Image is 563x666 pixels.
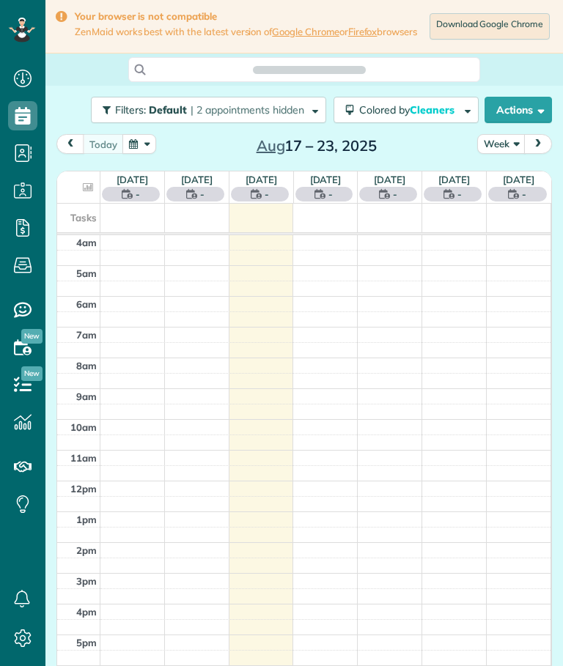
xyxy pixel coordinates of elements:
[310,174,342,185] a: [DATE]
[83,134,124,154] button: today
[328,187,333,201] span: -
[76,267,97,279] span: 5am
[76,391,97,402] span: 9am
[115,103,146,116] span: Filters:
[56,134,84,154] button: prev
[334,97,479,123] button: Colored byCleaners
[477,134,526,154] button: Week
[76,544,97,556] span: 2pm
[76,360,97,371] span: 8am
[76,237,97,248] span: 4am
[76,514,97,525] span: 1pm
[359,103,460,116] span: Colored by
[76,606,97,618] span: 4pm
[75,26,417,38] span: ZenMaid works best with the latest version of or browsers
[91,97,326,123] button: Filters: Default | 2 appointments hidden
[265,187,269,201] span: -
[70,421,97,433] span: 10am
[21,366,43,381] span: New
[225,138,408,154] h2: 17 – 23, 2025
[84,97,326,123] a: Filters: Default | 2 appointments hidden
[76,637,97,648] span: 5pm
[76,329,97,341] span: 7am
[149,103,188,116] span: Default
[522,187,526,201] span: -
[246,174,277,185] a: [DATE]
[430,13,550,40] a: Download Google Chrome
[136,187,140,201] span: -
[524,134,552,154] button: next
[410,103,457,116] span: Cleaners
[70,483,97,495] span: 12pm
[257,136,285,155] span: Aug
[191,103,304,116] span: | 2 appointments hidden
[75,10,417,23] strong: Your browser is not compatible
[457,187,462,201] span: -
[393,187,397,201] span: -
[438,174,470,185] a: [DATE]
[76,298,97,310] span: 6am
[181,174,213,185] a: [DATE]
[117,174,148,185] a: [DATE]
[348,26,378,37] a: Firefox
[76,575,97,587] span: 3pm
[70,212,97,223] span: Tasks
[200,187,205,201] span: -
[485,97,552,123] button: Actions
[272,26,339,37] a: Google Chrome
[268,62,350,77] span: Search ZenMaid…
[21,329,43,344] span: New
[503,174,534,185] a: [DATE]
[374,174,405,185] a: [DATE]
[70,452,97,464] span: 11am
